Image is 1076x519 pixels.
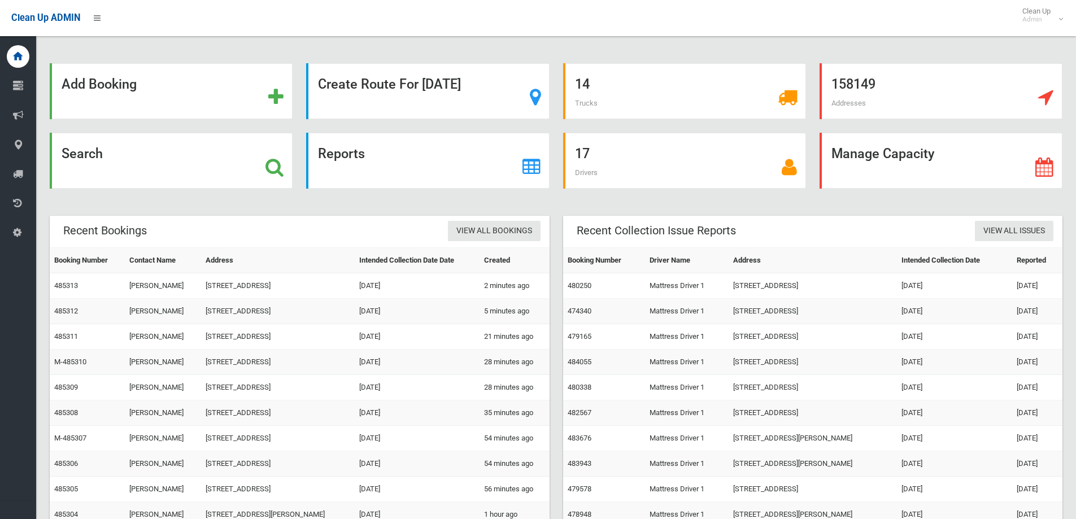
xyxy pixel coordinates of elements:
td: Mattress Driver 1 [645,477,729,502]
td: [DATE] [355,350,480,375]
td: [STREET_ADDRESS] [729,375,897,400]
td: 54 minutes ago [480,426,550,451]
a: 483943 [568,459,591,468]
td: [STREET_ADDRESS] [201,375,355,400]
td: Mattress Driver 1 [645,299,729,324]
strong: Search [62,146,103,162]
td: [DATE] [355,375,480,400]
strong: 14 [575,76,590,92]
a: Manage Capacity [820,133,1062,189]
a: M-485307 [54,434,86,442]
span: Clean Up [1017,7,1062,24]
td: [DATE] [355,451,480,477]
strong: Add Booking [62,76,137,92]
th: Booking Number [563,248,646,273]
td: [DATE] [1012,375,1062,400]
td: 54 minutes ago [480,451,550,477]
strong: Reports [318,146,365,162]
th: Booking Number [50,248,125,273]
header: Recent Bookings [50,220,160,242]
td: [DATE] [355,426,480,451]
td: [DATE] [355,299,480,324]
a: 474340 [568,307,591,315]
td: [DATE] [1012,299,1062,324]
a: Search [50,133,293,189]
td: [STREET_ADDRESS] [729,299,897,324]
a: 485313 [54,281,78,290]
td: [PERSON_NAME] [125,324,201,350]
th: Address [729,248,897,273]
th: Reported [1012,248,1062,273]
td: [PERSON_NAME] [125,273,201,299]
strong: 17 [575,146,590,162]
td: [DATE] [1012,273,1062,299]
td: [PERSON_NAME] [125,375,201,400]
td: [STREET_ADDRESS][PERSON_NAME] [729,451,897,477]
a: 14 Trucks [563,63,806,119]
td: 35 minutes ago [480,400,550,426]
strong: Create Route For [DATE] [318,76,461,92]
strong: Manage Capacity [831,146,934,162]
a: M-485310 [54,357,86,366]
td: [STREET_ADDRESS] [201,350,355,375]
td: Mattress Driver 1 [645,324,729,350]
a: 479578 [568,485,591,493]
a: 484055 [568,357,591,366]
td: [DATE] [1012,426,1062,451]
td: [PERSON_NAME] [125,400,201,426]
td: [DATE] [355,273,480,299]
td: [PERSON_NAME] [125,350,201,375]
a: 483676 [568,434,591,442]
td: [PERSON_NAME] [125,299,201,324]
td: [DATE] [355,477,480,502]
td: [STREET_ADDRESS] [729,273,897,299]
a: 17 Drivers [563,133,806,189]
a: 485305 [54,485,78,493]
span: Trucks [575,99,598,107]
td: [DATE] [897,350,1012,375]
span: Clean Up ADMIN [11,12,80,23]
td: [DATE] [1012,400,1062,426]
td: [STREET_ADDRESS] [729,350,897,375]
td: [DATE] [1012,477,1062,502]
td: [DATE] [355,400,480,426]
td: [STREET_ADDRESS] [201,477,355,502]
td: [DATE] [1012,324,1062,350]
td: [DATE] [897,324,1012,350]
a: View All Issues [975,221,1053,242]
a: View All Bookings [448,221,541,242]
a: 485311 [54,332,78,341]
td: Mattress Driver 1 [645,451,729,477]
td: [STREET_ADDRESS] [201,273,355,299]
small: Admin [1022,15,1051,24]
td: [STREET_ADDRESS] [201,400,355,426]
td: 21 minutes ago [480,324,550,350]
td: [DATE] [897,400,1012,426]
th: Intended Collection Date Date [355,248,480,273]
span: Drivers [575,168,598,177]
td: [STREET_ADDRESS] [729,400,897,426]
header: Recent Collection Issue Reports [563,220,750,242]
td: [DATE] [897,477,1012,502]
td: Mattress Driver 1 [645,375,729,400]
td: [DATE] [897,375,1012,400]
a: 480250 [568,281,591,290]
th: Driver Name [645,248,729,273]
a: Reports [306,133,549,189]
a: 485304 [54,510,78,518]
a: 480338 [568,383,591,391]
td: [DATE] [897,273,1012,299]
a: 485309 [54,383,78,391]
td: [DATE] [1012,350,1062,375]
td: 28 minutes ago [480,350,550,375]
a: 482567 [568,408,591,417]
td: 56 minutes ago [480,477,550,502]
td: 28 minutes ago [480,375,550,400]
th: Address [201,248,355,273]
td: [DATE] [1012,451,1062,477]
td: Mattress Driver 1 [645,273,729,299]
a: 158149 Addresses [820,63,1062,119]
td: [STREET_ADDRESS] [729,324,897,350]
td: 5 minutes ago [480,299,550,324]
td: [DATE] [897,426,1012,451]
